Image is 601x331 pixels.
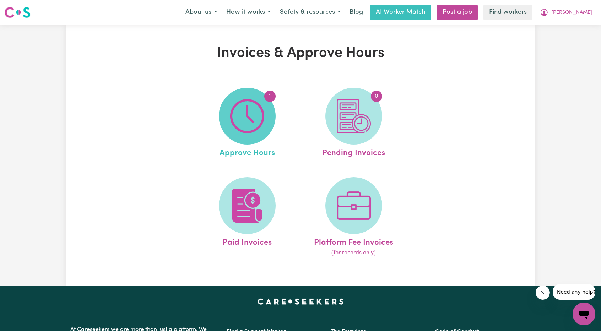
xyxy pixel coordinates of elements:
h1: Invoices & Approve Hours [148,45,453,62]
img: Careseekers logo [4,6,31,19]
iframe: Close message [536,286,550,300]
a: Careseekers logo [4,4,31,21]
button: Safety & resources [275,5,345,20]
span: Paid Invoices [222,234,272,249]
span: Pending Invoices [322,145,385,159]
a: Blog [345,5,367,20]
iframe: Button to launch messaging window [573,303,595,325]
span: Need any help? [4,5,43,11]
a: Approve Hours [196,88,298,159]
button: My Account [535,5,597,20]
a: Pending Invoices [303,88,405,159]
a: Find workers [483,5,532,20]
a: Post a job [437,5,478,20]
a: AI Worker Match [370,5,431,20]
span: [PERSON_NAME] [551,9,592,17]
iframe: Message from company [553,284,595,300]
span: Approve Hours [220,145,275,159]
a: Platform Fee Invoices(for records only) [303,177,405,257]
span: 0 [371,91,382,102]
span: (for records only) [331,249,376,257]
button: About us [181,5,222,20]
button: How it works [222,5,275,20]
a: Paid Invoices [196,177,298,257]
span: 1 [264,91,276,102]
span: Platform Fee Invoices [314,234,393,249]
a: Careseekers home page [258,299,344,304]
